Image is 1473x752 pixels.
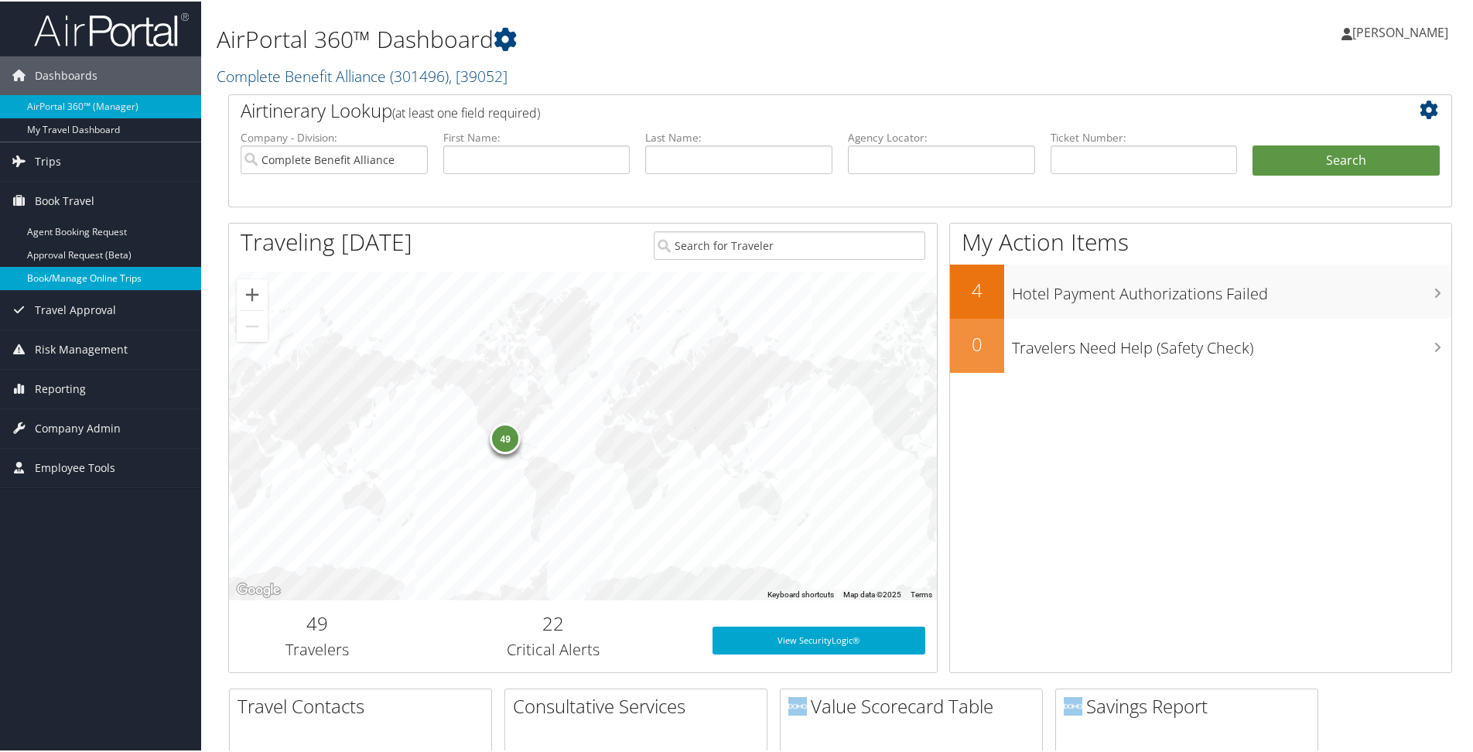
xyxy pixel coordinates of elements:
[418,637,689,659] h3: Critical Alerts
[950,317,1451,371] a: 0Travelers Need Help (Safety Check)
[449,64,508,85] span: , [ 39052 ]
[35,408,121,446] span: Company Admin
[35,368,86,407] span: Reporting
[35,180,94,219] span: Book Travel
[35,289,116,328] span: Travel Approval
[217,22,1048,54] h1: AirPortal 360™ Dashboard
[490,422,521,453] div: 49
[767,588,834,599] button: Keyboard shortcuts
[238,692,491,718] h2: Travel Contacts
[1012,274,1451,303] h3: Hotel Payment Authorizations Failed
[911,589,932,597] a: Terms (opens in new tab)
[241,128,428,144] label: Company - Division:
[843,589,901,597] span: Map data ©2025
[390,64,449,85] span: ( 301496 )
[35,55,97,94] span: Dashboards
[950,224,1451,257] h1: My Action Items
[1012,328,1451,357] h3: Travelers Need Help (Safety Check)
[241,637,395,659] h3: Travelers
[241,224,412,257] h1: Traveling [DATE]
[1253,144,1440,175] button: Search
[418,609,689,635] h2: 22
[513,692,767,718] h2: Consultative Services
[241,96,1338,122] h2: Airtinerary Lookup
[35,141,61,179] span: Trips
[1064,696,1082,714] img: domo-logo.png
[1051,128,1238,144] label: Ticket Number:
[788,696,807,714] img: domo-logo.png
[35,329,128,367] span: Risk Management
[950,263,1451,317] a: 4Hotel Payment Authorizations Failed
[35,447,115,486] span: Employee Tools
[1064,692,1317,718] h2: Savings Report
[392,103,540,120] span: (at least one field required)
[237,309,268,340] button: Zoom out
[217,64,508,85] a: Complete Benefit Alliance
[233,579,284,599] img: Google
[241,609,395,635] h2: 49
[1352,22,1448,39] span: [PERSON_NAME]
[848,128,1035,144] label: Agency Locator:
[34,10,189,46] img: airportal-logo.png
[713,625,925,653] a: View SecurityLogic®
[443,128,631,144] label: First Name:
[950,275,1004,302] h2: 4
[950,330,1004,356] h2: 0
[1341,8,1464,54] a: [PERSON_NAME]
[645,128,832,144] label: Last Name:
[788,692,1042,718] h2: Value Scorecard Table
[654,230,925,258] input: Search for Traveler
[237,278,268,309] button: Zoom in
[233,579,284,599] a: Open this area in Google Maps (opens a new window)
